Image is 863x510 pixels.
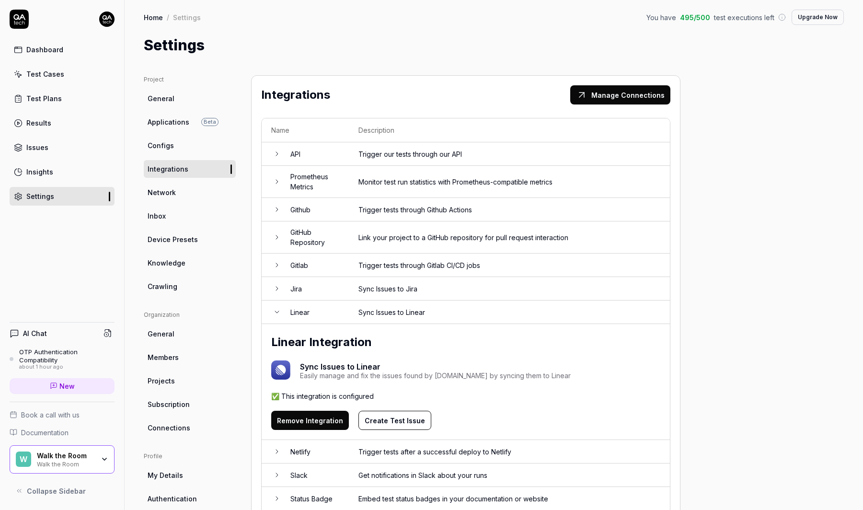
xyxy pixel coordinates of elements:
span: W [16,452,31,467]
a: Results [10,114,115,132]
td: Linear [281,301,349,324]
td: Trigger tests after a successful deploy to Netlify [349,440,670,464]
td: Slack [281,464,349,487]
td: Jira [281,277,349,301]
td: Monitor test run statistics with Prometheus-compatible metrics [349,166,670,198]
a: Book a call with us [10,410,115,420]
div: / [167,12,169,22]
span: Book a call with us [21,410,80,420]
span: 495 / 500 [680,12,710,23]
span: General [148,329,174,339]
td: Github [281,198,349,221]
div: OTP Authentication Compatibility [19,348,115,364]
div: Insights [26,167,53,177]
div: ✅ This integration is configured [271,391,660,401]
span: Knowledge [148,258,185,268]
a: Knowledge [144,254,236,272]
a: ApplicationsBeta [144,113,236,131]
td: API [281,142,349,166]
a: Test Plans [10,89,115,108]
div: about 1 hour ago [19,364,115,371]
button: Manage Connections [570,85,670,104]
span: Configs [148,140,174,151]
a: Integrations [144,160,236,178]
div: Settings [26,191,54,201]
a: My Details [144,466,236,484]
span: Integrations [148,164,188,174]
a: Settings [10,187,115,206]
div: Walk the Room [37,460,94,467]
td: Gitlab [281,254,349,277]
div: Dashboard [26,45,63,55]
a: General [144,325,236,343]
h1: Settings [144,35,205,56]
td: Sync Issues to Jira [349,277,670,301]
span: Members [148,352,179,362]
span: Beta [201,118,219,126]
span: test executions left [714,12,774,23]
div: Profile [144,452,236,461]
td: Trigger our tests through our API [349,142,670,166]
span: Network [148,187,176,197]
span: Subscription [148,399,190,409]
td: Prometheus Metrics [281,166,349,198]
a: Test Cases [10,65,115,83]
td: Link your project to a GitHub repository for pull request interaction [349,221,670,254]
div: Test Plans [26,93,62,104]
span: General [148,93,174,104]
button: Collapse Sidebar [10,481,115,500]
button: Upgrade Now [792,10,844,25]
a: Members [144,348,236,366]
td: Get notifications in Slack about your runs [349,464,670,487]
a: Inbox [144,207,236,225]
td: Sync Issues to Linear [349,301,670,324]
a: Projects [144,372,236,390]
span: Device Presets [148,234,198,244]
button: WWalk the RoomWalk the Room [10,445,115,474]
a: Documentation [10,428,115,438]
div: Walk the Room [37,452,94,460]
a: Subscription [144,395,236,413]
a: Authentication [144,490,236,508]
a: Connections [144,419,236,437]
span: Applications [148,117,189,127]
h2: Integrations [261,86,330,104]
div: Settings [173,12,201,22]
span: Inbox [148,211,166,221]
div: Project [144,75,236,84]
a: General [144,90,236,107]
a: Crawling [144,278,236,295]
span: Projects [148,376,175,386]
td: Trigger tests through Gitlab CI/CD jobs [349,254,670,277]
td: Netlify [281,440,349,464]
a: Insights [10,162,115,181]
span: Documentation [21,428,69,438]
th: Description [349,118,670,142]
a: Dashboard [10,40,115,59]
div: Issues [26,142,48,152]
button: Create Test Issue [358,411,431,430]
a: New [10,378,115,394]
a: Issues [10,138,115,157]
span: Crawling [148,281,177,291]
a: Home [144,12,163,22]
a: Device Presets [144,231,236,248]
h4: AI Chat [23,328,47,338]
span: Connections [148,423,190,433]
button: Remove Integration [271,411,349,430]
span: Collapse Sidebar [27,486,86,496]
p: Sync Issues to Linear [300,361,571,372]
div: Organization [144,311,236,319]
span: My Details [148,470,183,480]
div: Results [26,118,51,128]
span: You have [646,12,676,23]
td: Trigger tests through Github Actions [349,198,670,221]
div: Test Cases [26,69,64,79]
div: Easily manage and fix the issues found by [DOMAIN_NAME] by syncing them to Linear [300,372,571,379]
h2: Linear Integration [271,334,660,351]
a: Configs [144,137,236,154]
span: Authentication [148,494,197,504]
a: Network [144,184,236,201]
td: GitHub Repository [281,221,349,254]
